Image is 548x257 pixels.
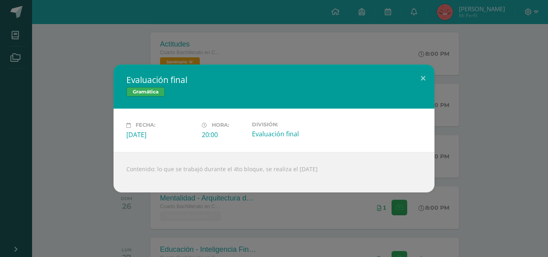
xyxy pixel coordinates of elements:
div: [DATE] [126,130,195,139]
span: Hora: [212,122,229,128]
span: Fecha: [136,122,155,128]
span: Gramática [126,87,165,97]
div: Evaluación final [252,130,321,138]
button: Close (Esc) [412,65,434,92]
div: Contenido: lo que se trabajó durante el 4to bloque, se realiza el [DATE] [114,152,434,192]
h2: Evaluación final [126,74,422,85]
div: 20:00 [202,130,246,139]
label: División: [252,121,321,127]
